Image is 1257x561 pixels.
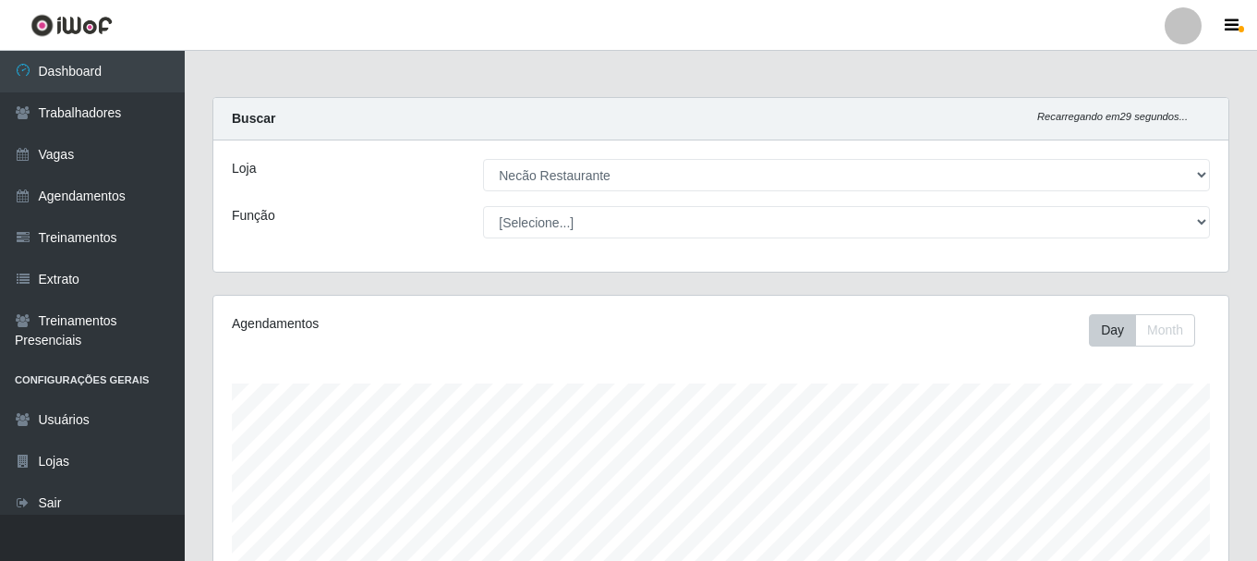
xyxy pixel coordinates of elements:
[232,159,256,178] label: Loja
[232,206,275,226] label: Função
[1089,314,1210,347] div: Toolbar with button groups
[1135,314,1195,347] button: Month
[232,314,623,334] div: Agendamentos
[1037,111,1188,122] i: Recarregando em 29 segundos...
[1089,314,1136,347] button: Day
[30,14,113,37] img: CoreUI Logo
[1089,314,1195,347] div: First group
[232,111,275,126] strong: Buscar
